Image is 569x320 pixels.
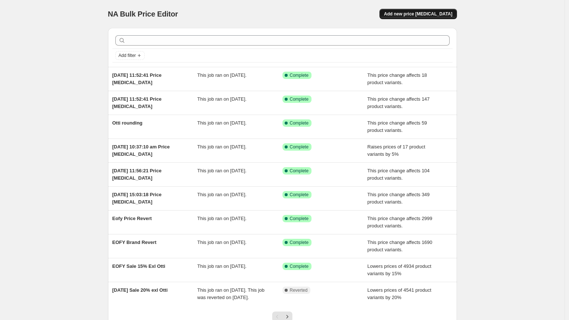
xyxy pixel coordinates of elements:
span: Complete [290,72,309,78]
button: Add new price [MEDICAL_DATA] [379,9,457,19]
span: Add filter [119,53,136,58]
span: Reverted [290,287,308,293]
span: This job ran on [DATE]. [197,168,246,173]
span: Lowers prices of 4934 product variants by 15% [367,263,431,276]
span: Complete [290,263,309,269]
span: This price change affects 2999 product variants. [367,216,432,229]
span: [DATE] 11:52:41 Price [MEDICAL_DATA] [112,72,162,85]
span: NA Bulk Price Editor [108,10,178,18]
span: [DATE] 11:52:41 Price [MEDICAL_DATA] [112,96,162,109]
span: [DATE] 11:56:21 Price [MEDICAL_DATA] [112,168,162,181]
span: Raises prices of 17 product variants by 5% [367,144,425,157]
span: Otti rounding [112,120,143,126]
span: This job ran on [DATE]. [197,96,246,102]
span: This job ran on [DATE]. [197,263,246,269]
span: EOFY Sale 15% Exl Otti [112,263,165,269]
span: Eofy Price Revert [112,216,152,221]
span: This price change affects 349 product variants. [367,192,430,205]
span: This price change affects 18 product variants. [367,72,427,85]
span: This job ran on [DATE]. [197,120,246,126]
span: This job ran on [DATE]. [197,72,246,78]
span: Complete [290,168,309,174]
span: Complete [290,120,309,126]
span: Lowers prices of 4541 product variants by 20% [367,287,431,300]
button: Add filter [115,51,145,60]
span: This job ran on [DATE]. [197,144,246,150]
span: This price change affects 1690 product variants. [367,240,432,252]
span: Complete [290,240,309,245]
span: EOFY Brand Revert [112,240,156,245]
span: Complete [290,144,309,150]
span: [DATE] 10:37:10 am Price [MEDICAL_DATA] [112,144,170,157]
span: This price change affects 104 product variants. [367,168,430,181]
span: [DATE] 15:03:18 Price [MEDICAL_DATA] [112,192,162,205]
span: This price change affects 147 product variants. [367,96,430,109]
span: [DATE] Sale 20% exl Otti [112,287,168,293]
span: Complete [290,96,309,102]
span: Complete [290,192,309,198]
span: This price change affects 59 product variants. [367,120,427,133]
span: Add new price [MEDICAL_DATA] [384,11,452,17]
span: Complete [290,216,309,222]
span: This job ran on [DATE]. [197,216,246,221]
span: This job ran on [DATE]. [197,240,246,245]
span: This job ran on [DATE]. This job was reverted on [DATE]. [197,287,264,300]
span: This job ran on [DATE]. [197,192,246,197]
